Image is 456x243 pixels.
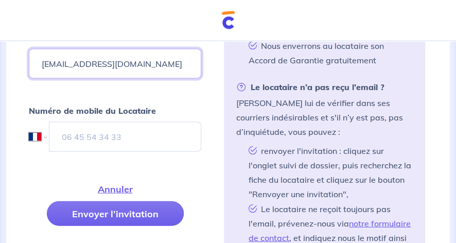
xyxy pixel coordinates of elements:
[47,201,184,226] button: Envoyer l’invitation
[29,106,156,116] strong: Numéro de mobile du Locataire
[29,32,104,43] strong: Email du Locataire
[222,11,235,29] img: Cautioneo
[236,80,384,94] strong: Le locataire n’a pas reçu l’email ?
[244,38,413,67] li: Nous enverrons au locataire son Accord de Garantie gratuitement
[29,49,201,79] input: Ex : john.doe@gmail.com
[49,122,201,152] input: 06 45 54 34 33
[73,177,158,201] button: Annuler
[244,143,413,201] li: renvoyer l'invitation : cliquez sur l'onglet suivi de dossier, puis recherchez la fiche du locata...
